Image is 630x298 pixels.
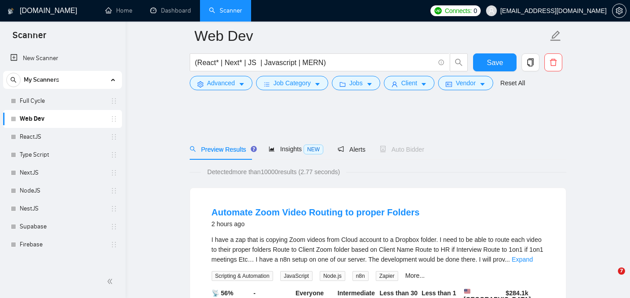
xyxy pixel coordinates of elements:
[320,271,345,281] span: Node.js
[522,58,539,66] span: copy
[20,92,105,110] a: Full Cycle
[110,133,117,140] span: holder
[20,182,105,200] a: NodeJS
[314,81,321,88] span: caret-down
[264,81,270,88] span: bars
[544,53,562,71] button: delete
[5,29,53,48] span: Scanner
[20,236,105,254] a: Firebase
[110,223,117,230] span: holder
[110,205,117,212] span: holder
[500,78,525,88] a: Reset All
[366,81,373,88] span: caret-down
[613,7,626,14] span: setting
[195,25,548,47] input: Scanner name...
[380,146,386,152] span: robot
[3,49,122,67] li: New Scanner
[280,271,313,281] span: JavaScript
[6,73,21,87] button: search
[8,4,14,18] img: logo
[190,76,252,90] button: settingAdvancedcaret-down
[421,81,427,88] span: caret-down
[474,6,477,16] span: 0
[105,7,132,14] a: homeHome
[352,271,369,281] span: n8n
[295,289,324,297] b: Everyone
[506,289,529,297] b: $ 284.1k
[479,81,486,88] span: caret-down
[304,145,323,154] span: NEW
[201,167,346,177] span: Detected more than 10000 results (2.77 seconds)
[446,81,452,88] span: idcard
[20,218,105,236] a: Supabase
[110,97,117,105] span: holder
[212,219,420,229] div: 2 hours ago
[212,207,420,217] a: Automate Zoom Video Routing to proper Folders
[190,146,254,153] span: Preview Results
[239,81,245,88] span: caret-down
[456,78,475,88] span: Vendor
[195,57,434,68] input: Search Freelance Jobs...
[349,78,363,88] span: Jobs
[612,7,626,14] a: setting
[488,8,495,14] span: user
[550,30,561,42] span: edit
[504,256,510,263] span: ...
[384,76,435,90] button: userClientcaret-down
[20,110,105,128] a: Web Dev
[438,76,493,90] button: idcardVendorcaret-down
[487,57,503,68] span: Save
[212,289,234,297] b: 📡 56%
[339,81,346,88] span: folder
[401,78,417,88] span: Client
[338,146,344,152] span: notification
[250,145,258,153] div: Tooltip anchor
[256,76,328,90] button: barsJob Categorycaret-down
[110,169,117,176] span: holder
[274,78,311,88] span: Job Category
[209,7,242,14] a: searchScanner
[439,60,444,66] span: info-circle
[110,187,117,194] span: holder
[450,53,468,71] button: search
[405,272,425,279] a: More...
[197,81,204,88] span: setting
[24,71,59,89] span: My Scanners
[618,267,625,275] span: 7
[20,164,105,182] a: NextJS
[207,78,235,88] span: Advanced
[212,236,543,263] span: I have a zap that is copying Zoom videos from Cloud account to a Dropbox folder. I need to be abl...
[7,77,20,83] span: search
[332,76,380,90] button: folderJobscaret-down
[434,7,442,14] img: upwork-logo.png
[269,145,323,153] span: Insights
[464,288,470,294] img: 🇺🇸
[110,115,117,123] span: holder
[612,4,626,18] button: setting
[10,49,115,67] a: New Scanner
[338,289,375,297] b: Intermediate
[545,58,562,66] span: delete
[391,81,398,88] span: user
[20,128,105,146] a: ReactJS
[110,151,117,158] span: holder
[20,146,105,164] a: Type Script
[380,146,424,153] span: Auto Bidder
[450,58,467,66] span: search
[600,267,621,289] iframe: Intercom live chat
[269,146,275,152] span: area-chart
[20,200,105,218] a: NestJS
[253,289,256,297] b: -
[521,53,539,71] button: copy
[445,6,472,16] span: Connects:
[376,271,398,281] span: Zapier
[338,146,365,153] span: Alerts
[512,256,533,263] a: Expand
[110,241,117,248] span: holder
[3,71,122,254] li: My Scanners
[190,146,196,152] span: search
[212,271,273,281] span: Scripting & Automation
[150,7,191,14] a: dashboardDashboard
[212,235,544,264] div: I have a zap that is copying Zoom videos from Cloud account to a Dropbox folder. I need to be abl...
[107,277,116,286] span: double-left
